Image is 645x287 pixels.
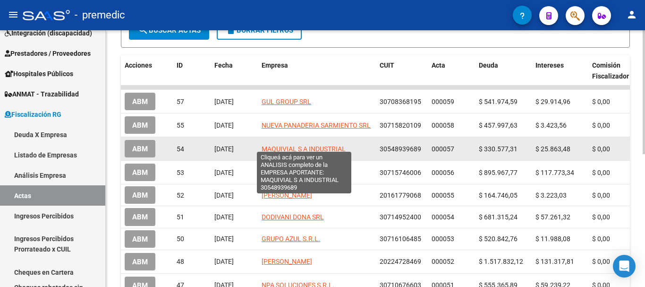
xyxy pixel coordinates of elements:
[132,97,148,106] span: ABM
[129,21,209,40] button: Buscar Actas
[214,122,234,129] span: [DATE]
[214,98,234,105] span: [DATE]
[132,235,148,244] span: ABM
[432,98,454,105] span: 000059
[132,213,148,222] span: ABM
[432,258,454,265] span: 000052
[214,258,234,265] span: [DATE]
[380,191,421,199] span: 20161779068
[217,21,302,40] button: Borrar Filtros
[535,98,570,105] span: $ 29.914,96
[214,145,234,153] span: [DATE]
[479,258,523,265] span: $ 1.517.832,12
[535,213,570,221] span: $ 57.261,32
[376,55,428,87] datatable-header-cell: CUIT
[137,26,201,35] span: Buscar Actas
[214,191,234,199] span: [DATE]
[380,145,421,153] span: 30548939689
[432,235,454,243] span: 000053
[432,122,454,129] span: 000058
[214,61,233,69] span: Fecha
[592,191,610,199] span: $ 0,00
[262,258,312,265] span: [PERSON_NAME]
[380,98,421,105] span: 30708368195
[432,191,454,199] span: 000055
[5,109,61,120] span: Fiscalización RG
[479,145,518,153] span: $ 330.577,31
[5,28,92,38] span: Integración (discapacidad)
[432,213,454,221] span: 000054
[592,235,610,243] span: $ 0,00
[380,235,421,243] span: 30716106485
[262,213,324,221] span: DODIVANI DONA SRL
[535,145,570,153] span: $ 25.863,48
[262,145,346,153] span: MAQUIVIAL S A INDUSTRIAL
[613,255,636,278] div: Open Intercom Messenger
[121,55,173,87] datatable-header-cell: Acciones
[5,48,91,59] span: Prestadores / Proveedores
[125,253,155,270] button: ABM
[214,169,234,176] span: [DATE]
[132,145,148,153] span: ABM
[125,93,155,110] button: ABM
[262,169,332,176] span: CAFE MADAFAKA S.R.L.
[432,61,445,69] span: Acta
[262,61,288,69] span: Empresa
[479,169,518,176] span: $ 895.967,77
[475,55,532,87] datatable-header-cell: Deuda
[588,55,645,87] datatable-header-cell: Comisión Fiscalizador
[380,213,421,221] span: 30714952400
[535,258,574,265] span: $ 131.317,81
[125,164,155,181] button: ABM
[262,191,312,199] span: [PERSON_NAME]
[432,169,454,176] span: 000056
[592,61,629,80] span: Comisión Fiscalizador
[626,9,637,20] mat-icon: person
[592,145,610,153] span: $ 0,00
[125,116,155,134] button: ABM
[125,208,155,226] button: ABM
[5,89,79,99] span: ANMAT - Trazabilidad
[479,61,498,69] span: Deuda
[262,122,371,129] span: NUEVA PANADERIA SARMIENTO SRL
[535,169,574,176] span: $ 117.773,34
[132,168,148,177] span: ABM
[214,213,234,221] span: [DATE]
[532,55,588,87] datatable-header-cell: Intereses
[432,145,454,153] span: 000057
[214,235,234,243] span: [DATE]
[380,258,421,265] span: 20224728469
[479,235,518,243] span: $ 520.842,76
[177,169,184,176] span: 53
[258,55,376,87] datatable-header-cell: Empresa
[592,98,610,105] span: $ 0,00
[535,235,570,243] span: $ 11.988,08
[479,98,518,105] span: $ 541.974,59
[132,121,148,130] span: ABM
[380,169,421,176] span: 30715746006
[592,122,610,129] span: $ 0,00
[262,235,320,243] span: GRUPO AZUL S.R.L.
[211,55,258,87] datatable-header-cell: Fecha
[125,140,155,157] button: ABM
[125,230,155,248] button: ABM
[592,169,610,176] span: $ 0,00
[177,258,184,265] span: 48
[262,98,311,105] span: GUL GROUP SRL
[177,145,184,153] span: 54
[177,235,184,243] span: 50
[125,61,152,69] span: Acciones
[535,122,567,129] span: $ 3.423,56
[177,122,184,129] span: 55
[479,191,518,199] span: $ 164.746,05
[592,258,610,265] span: $ 0,00
[428,55,475,87] datatable-header-cell: Acta
[177,191,184,199] span: 52
[125,186,155,204] button: ABM
[592,213,610,221] span: $ 0,00
[177,61,183,69] span: ID
[479,213,518,221] span: $ 681.315,24
[75,5,125,26] span: - premedic
[5,69,73,79] span: Hospitales Públicos
[8,9,19,20] mat-icon: menu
